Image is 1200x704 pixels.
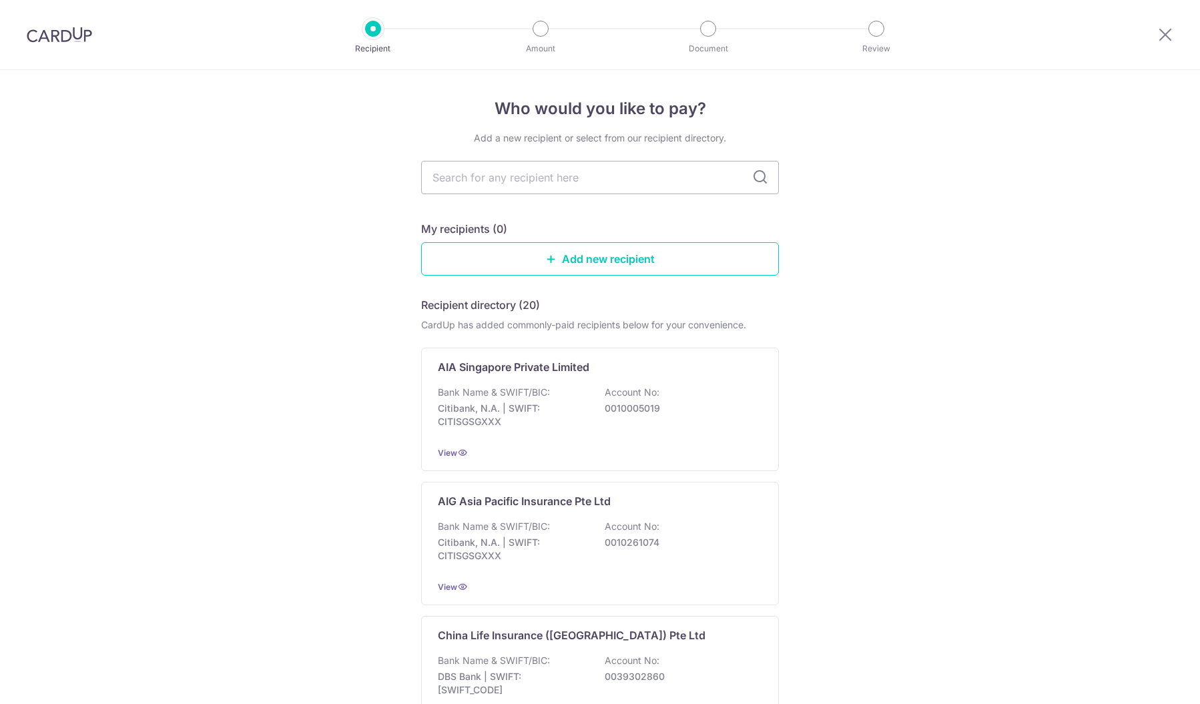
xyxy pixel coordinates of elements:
[605,670,754,683] p: 0039302860
[27,27,92,43] img: CardUp
[491,42,590,55] p: Amount
[421,161,779,194] input: Search for any recipient here
[605,402,754,415] p: 0010005019
[605,520,659,533] p: Account No:
[827,42,926,55] p: Review
[605,386,659,399] p: Account No:
[438,520,550,533] p: Bank Name & SWIFT/BIC:
[438,654,550,667] p: Bank Name & SWIFT/BIC:
[421,318,779,332] div: CardUp has added commonly-paid recipients below for your convenience.
[605,536,754,549] p: 0010261074
[421,242,779,276] a: Add new recipient
[438,536,587,563] p: Citibank, N.A. | SWIFT: CITISGSGXXX
[421,221,507,237] h5: My recipients (0)
[438,670,587,697] p: DBS Bank | SWIFT: [SWIFT_CODE]
[438,386,550,399] p: Bank Name & SWIFT/BIC:
[438,359,589,375] p: AIA Singapore Private Limited
[438,627,705,643] p: China Life Insurance ([GEOGRAPHIC_DATA]) Pte Ltd
[421,97,779,121] h4: Who would you like to pay?
[324,42,422,55] p: Recipient
[421,297,540,313] h5: Recipient directory (20)
[438,448,457,458] a: View
[605,654,659,667] p: Account No:
[438,493,611,509] p: AIG Asia Pacific Insurance Pte Ltd
[438,582,457,592] a: View
[421,131,779,145] div: Add a new recipient or select from our recipient directory.
[659,42,758,55] p: Document
[438,402,587,428] p: Citibank, N.A. | SWIFT: CITISGSGXXX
